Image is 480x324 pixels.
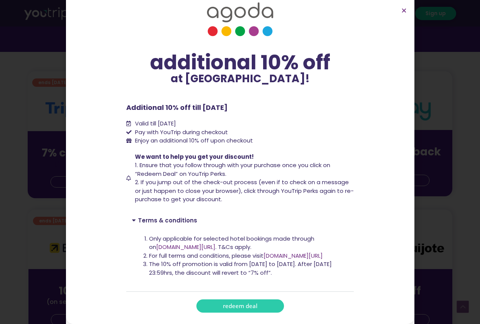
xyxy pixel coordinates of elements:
a: redeem deal [196,299,284,313]
span: 1. Ensure that you follow through with your purchase once you click on “Redeem Deal” on YouTrip P... [135,161,330,178]
p: at [GEOGRAPHIC_DATA]! [126,74,354,84]
a: Close [401,8,407,13]
span: redeem deal [223,303,257,309]
span: Valid till [DATE] [133,119,176,128]
span: We want to help you get your discount! [135,153,254,161]
div: Terms & conditions [126,211,354,229]
span: Pay with YouTrip during checkout [133,128,228,137]
li: Only applicable for selected hotel bookings made through on . T&Cs apply. [149,235,348,252]
div: Terms & conditions [126,229,354,292]
p: Additional 10% off till [DATE] [126,102,354,113]
span: 2. If you jump out of the check-out process (even if to check on a message or just happen to clos... [135,178,354,203]
li: For full terms and conditions, please visit [149,252,348,260]
li: The 10% off promotion is valid from [DATE] to [DATE]. After [DATE] 23:59hrs, the discount will re... [149,260,348,277]
a: [DOMAIN_NAME][URL] [156,243,215,251]
a: [DOMAIN_NAME][URL] [264,252,323,260]
div: additional 10% off [126,52,354,74]
a: Terms & conditions [138,216,197,224]
span: Enjoy an additional 10% off upon checkout [135,136,253,144]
